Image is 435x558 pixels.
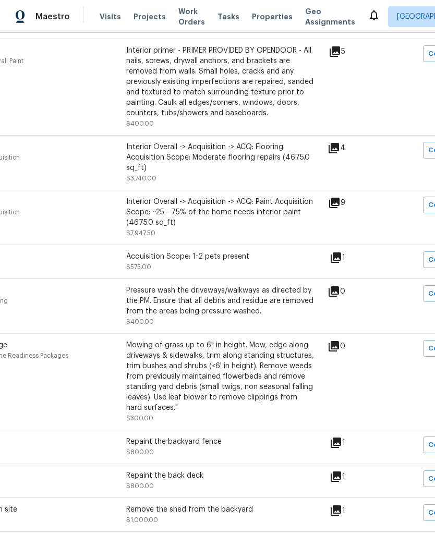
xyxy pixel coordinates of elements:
span: $300.00 [126,415,153,421]
div: 9 [328,197,379,209]
span: $800.00 [126,449,154,455]
div: Repaint the back deck [126,470,314,481]
span: Work Orders [178,6,205,27]
div: 1 [330,504,379,517]
div: Interior primer - PRIMER PROVIDED BY OPENDOOR - All nails, screws, drywall anchors, and brackets ... [126,45,314,118]
div: 5 [329,45,379,58]
span: $400.00 [126,319,154,325]
div: Pressure wash the driveways/walkways as directed by the PM. Ensure that all debris and residue ar... [126,285,314,317]
span: Visits [100,11,121,22]
div: Interior Overall -> Acquisition -> ACQ: Flooring Acquisition Scope: Moderate flooring repairs (46... [126,142,314,173]
div: Repaint the backyard fence [126,436,314,447]
span: $800.00 [126,483,154,489]
span: Projects [134,11,166,22]
div: Acquisition Scope: 1-2 pets present [126,251,314,262]
div: 0 [328,340,379,353]
span: $575.00 [126,264,151,270]
div: 0 [328,285,379,298]
div: 1 [330,251,379,264]
span: $400.00 [126,120,154,127]
span: $1,000.00 [126,517,158,523]
div: Interior Overall -> Acquisition -> ACQ: Paint Acquisition Scope: ~25 - 75% of the home needs inte... [126,197,314,228]
div: Remove the shed from the backyard [126,504,314,515]
span: $7,947.50 [126,230,155,236]
div: 4 [328,142,379,154]
span: $3,740.00 [126,175,156,181]
div: Mowing of grass up to 6" in height. Mow, edge along driveways & sidewalks, trim along standing st... [126,340,314,413]
span: Properties [252,11,293,22]
div: 1 [330,436,379,449]
div: 1 [330,470,379,483]
span: Maestro [35,11,70,22]
span: Geo Assignments [305,6,355,27]
span: Tasks [217,13,239,20]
